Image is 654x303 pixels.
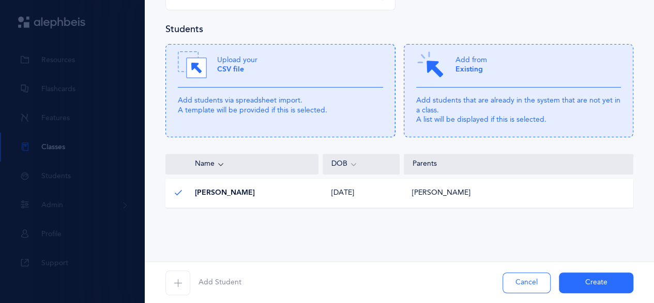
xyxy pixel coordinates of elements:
[178,50,207,79] img: Drag.svg
[323,188,400,198] div: [DATE]
[165,23,203,36] h4: Students
[331,158,391,170] div: DOB
[416,50,445,79] img: Click.svg
[178,96,383,114] p: Add students via spreadsheet import. A template will be provided if this is selected.
[217,65,244,74] b: CSV file
[217,55,257,74] p: Upload your
[199,278,241,288] span: Add Student
[416,96,621,124] p: Add students that are already in the system that are not yet in a class. A list will be displayed...
[413,159,625,169] div: Parents
[559,272,633,293] button: Create
[503,272,551,293] button: Cancel
[412,188,470,198] div: [PERSON_NAME]
[455,65,483,74] b: Existing
[165,270,241,295] button: Add Student
[195,188,255,198] span: [PERSON_NAME]
[455,55,487,74] p: Add from
[174,159,215,169] span: Name
[602,251,642,291] iframe: Drift Widget Chat Controller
